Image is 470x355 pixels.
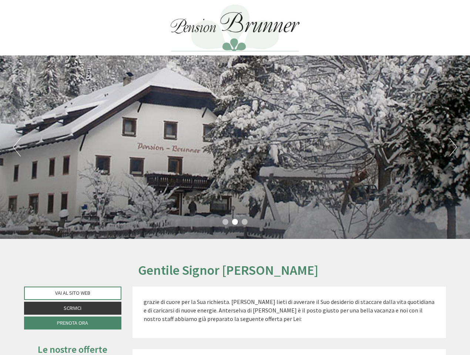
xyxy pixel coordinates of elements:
h1: Gentile Signor [PERSON_NAME] [138,263,318,278]
button: Previous [13,138,21,156]
button: Next [449,138,457,156]
a: Scrivici [24,302,121,315]
a: Prenota ora [24,317,121,329]
p: grazie di cuore per la Sua richiesta. [PERSON_NAME] lieti di avverare il Suo desiderio di staccar... [144,298,435,323]
a: Vai al sito web [24,287,121,300]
